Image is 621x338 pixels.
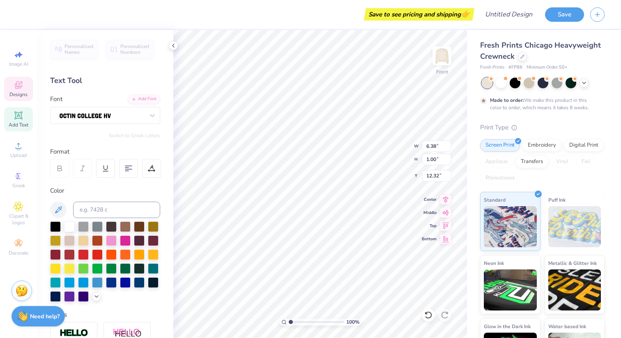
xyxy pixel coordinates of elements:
[484,195,506,204] span: Standard
[422,223,437,229] span: Top
[9,91,28,98] span: Designs
[9,122,28,128] span: Add Text
[461,9,470,19] span: 👉
[484,322,531,331] span: Glow in the Dark Ink
[545,7,584,22] button: Save
[548,195,566,204] span: Puff Ink
[576,156,596,168] div: Foil
[50,75,160,86] div: Text Tool
[64,44,94,55] span: Personalized Names
[484,269,537,310] img: Neon Ink
[527,64,568,71] span: Minimum Order: 50 +
[480,172,520,184] div: Rhinestones
[564,139,604,152] div: Digital Print
[508,64,522,71] span: # FP88
[484,259,504,267] span: Neon Ink
[50,310,160,320] div: Styles
[9,250,28,256] span: Decorate
[60,329,88,338] img: Stroke
[422,197,437,202] span: Center
[490,97,591,111] div: We make this product in this color to order, which means it takes 8 weeks.
[515,156,548,168] div: Transfers
[548,206,601,247] img: Puff Ink
[366,8,472,21] div: Save to see pricing and shipping
[484,206,537,247] img: Standard
[128,94,160,104] div: Add Font
[73,202,160,218] input: e.g. 7428 c
[120,44,149,55] span: Personalized Numbers
[434,48,450,64] img: Front
[480,123,605,132] div: Print Type
[548,259,597,267] span: Metallic & Glitter Ink
[480,156,513,168] div: Applique
[10,152,27,159] span: Upload
[480,139,520,152] div: Screen Print
[9,61,28,67] span: Image AI
[50,186,160,195] div: Color
[548,322,586,331] span: Water based Ink
[346,318,359,326] span: 100 %
[478,6,539,23] input: Untitled Design
[480,40,601,61] span: Fresh Prints Chicago Heavyweight Crewneck
[30,313,60,320] strong: Need help?
[480,64,504,71] span: Fresh Prints
[490,97,524,103] strong: Made to order:
[50,147,161,156] div: Format
[548,269,601,310] img: Metallic & Glitter Ink
[551,156,574,168] div: Vinyl
[436,68,448,76] div: Front
[522,139,561,152] div: Embroidery
[12,182,25,189] span: Greek
[109,132,160,139] button: Switch to Greek Letters
[422,236,437,242] span: Bottom
[50,94,62,104] label: Font
[422,210,437,216] span: Middle
[4,213,33,226] span: Clipart & logos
